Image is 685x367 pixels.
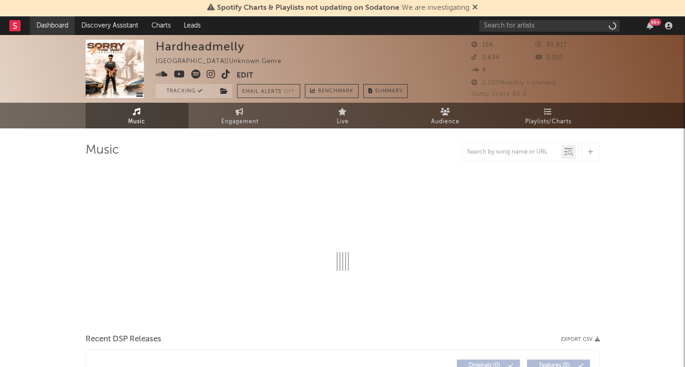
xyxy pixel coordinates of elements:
span: Playlists/Charts [525,116,571,127]
span: : We are investigating [217,4,469,12]
span: 2,021 Monthly Listeners [471,80,556,86]
a: Leads [177,16,207,35]
a: Dashboard [30,16,75,35]
span: 2,634 [471,55,500,61]
span: 4 [471,67,486,73]
span: Music [128,116,145,127]
a: Charts [145,16,177,35]
span: 156 [471,42,493,48]
a: Engagement [188,103,291,128]
span: Benchmark [318,86,353,97]
span: Recent DSP Releases [86,334,161,345]
input: Search for artists [479,20,620,32]
div: 99 + [649,19,661,26]
button: 99+ [647,22,653,29]
a: Music [86,103,188,128]
button: Summary [363,84,408,98]
a: Discovery Assistant [75,16,145,35]
button: Email AlertsOff [237,84,300,98]
button: Tracking [156,84,214,98]
em: Off [284,89,295,94]
span: Spotify Charts & Playlists not updating on Sodatone [217,4,399,12]
span: 30,817 [535,42,567,48]
div: Hardheadmelly [156,40,245,53]
span: Dismiss [472,4,478,12]
span: 2,010 [535,55,563,61]
button: Export CSV [561,337,600,342]
input: Search by song name or URL [462,148,561,156]
span: Jump Score: 60.0 [471,91,527,97]
a: Live [291,103,394,128]
span: Summary [375,89,403,94]
span: Engagement [221,116,259,127]
a: Playlists/Charts [497,103,600,128]
a: Audience [394,103,497,128]
a: Benchmark [305,84,359,98]
span: Audience [431,116,460,127]
span: Live [337,116,349,127]
button: Edit [237,70,253,81]
div: [GEOGRAPHIC_DATA] | Unknown Genre [156,56,292,67]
